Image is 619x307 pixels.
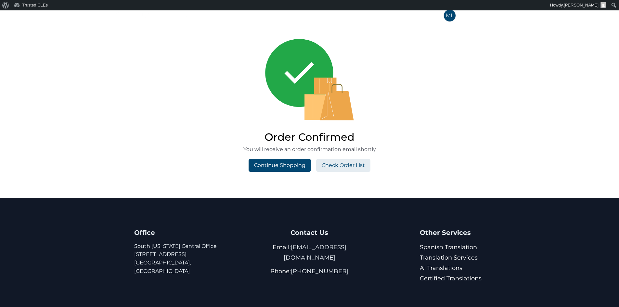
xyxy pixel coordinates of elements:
span: ML [444,10,456,21]
img: order confirmed [263,36,356,123]
a: States [314,11,334,20]
a: Courses [280,11,304,20]
a: Faculty [344,11,366,20]
a: Spanish Translation [420,244,477,251]
p: You will receive an order confirmation email shortly [243,145,376,154]
h4: Office [134,227,240,238]
a: Home [251,11,271,20]
a: AI Translations [420,264,462,272]
a: Translation Services [420,254,478,261]
a: [EMAIL_ADDRESS][DOMAIN_NAME] [284,244,346,261]
img: Trusted CLEs [111,11,189,20]
span: [PERSON_NAME] [458,11,508,20]
a: Continue Shopping [249,159,311,172]
a: Check Order List [316,159,370,172]
p: Phone: [256,266,363,276]
a: South [US_STATE] Central Office[STREET_ADDRESS][GEOGRAPHIC_DATA], [GEOGRAPHIC_DATA] [134,243,217,274]
h2: Order Confirmed [243,129,376,145]
a: [PHONE_NUMBER] [291,268,348,275]
h4: Contact Us [256,227,363,238]
span: [PERSON_NAME] [564,3,599,7]
h4: Other Services [420,227,485,238]
p: Email: [256,242,363,263]
a: Certified Translations [420,275,482,282]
